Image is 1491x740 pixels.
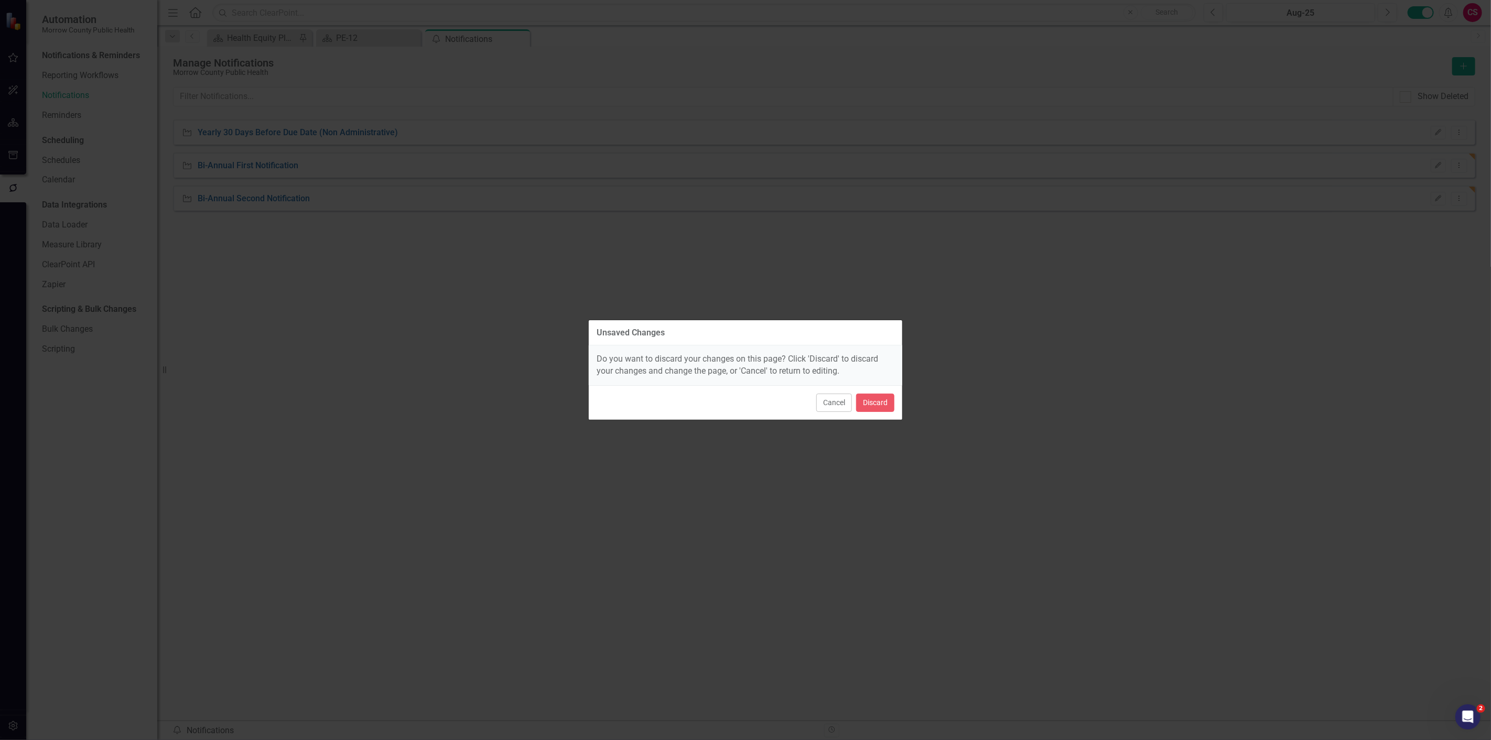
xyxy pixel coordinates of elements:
[1455,704,1481,730] iframe: Intercom live chat
[1477,704,1485,713] span: 2
[597,328,665,338] div: Unsaved Changes
[816,394,852,412] button: Cancel
[856,394,894,412] button: Discard
[589,345,902,385] div: Do you want to discard your changes on this page? Click 'Discard' to discard your changes and cha...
